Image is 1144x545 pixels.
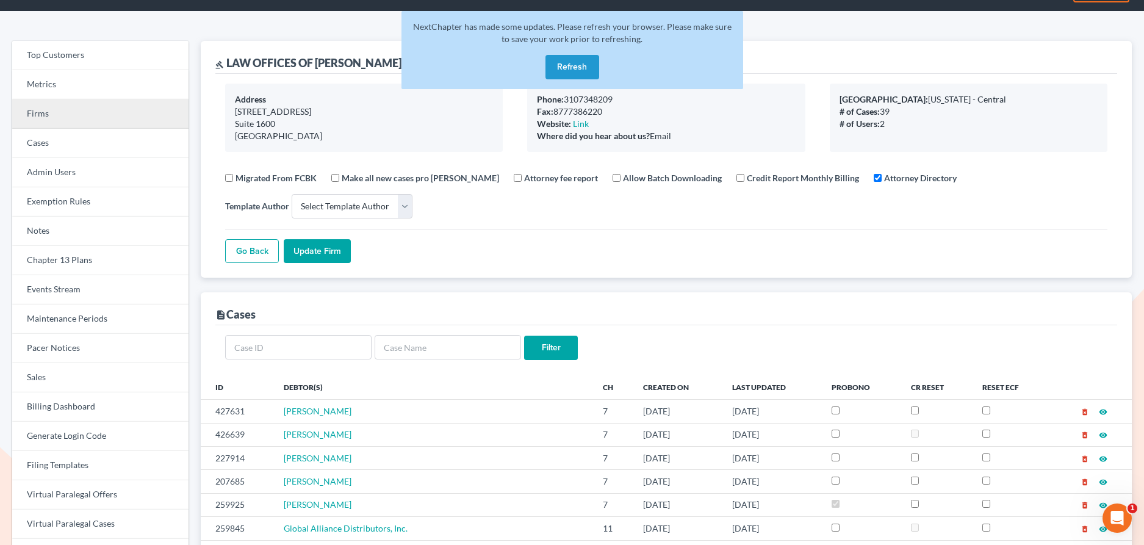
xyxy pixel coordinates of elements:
[840,94,928,104] b: [GEOGRAPHIC_DATA]:
[12,451,189,480] a: Filing Templates
[1081,478,1089,486] i: delete_forever
[633,375,722,399] th: Created On
[1081,429,1089,439] a: delete_forever
[12,246,189,275] a: Chapter 13 Plans
[12,70,189,99] a: Metrics
[840,106,1098,118] div: 39
[722,446,822,469] td: [DATE]
[215,60,224,69] i: gavel
[593,375,634,399] th: Ch
[12,510,189,539] a: Virtual Paralegal Cases
[633,446,722,469] td: [DATE]
[1081,431,1089,439] i: delete_forever
[215,309,226,320] i: description
[722,423,822,446] td: [DATE]
[12,305,189,334] a: Maintenance Periods
[524,336,578,360] input: Filter
[822,375,901,399] th: ProBono
[537,131,650,141] b: Where did you hear about us?
[12,422,189,451] a: Generate Login Code
[12,392,189,422] a: Billing Dashboard
[201,517,274,540] td: 259845
[1099,429,1107,439] a: visibility
[1099,431,1107,439] i: visibility
[284,523,408,533] a: Global Alliance Distributors, Inc.
[201,375,274,399] th: ID
[12,158,189,187] a: Admin Users
[722,470,822,493] td: [DATE]
[593,470,634,493] td: 7
[1081,501,1089,510] i: delete_forever
[12,99,189,129] a: Firms
[274,375,593,399] th: Debtor(s)
[12,275,189,305] a: Events Stream
[545,55,599,79] button: Refresh
[537,106,553,117] b: Fax:
[722,375,822,399] th: Last Updated
[1081,523,1089,533] a: delete_forever
[1099,499,1107,510] a: visibility
[236,171,317,184] label: Migrated From FCBK
[235,106,493,118] div: [STREET_ADDRESS]
[593,423,634,446] td: 7
[633,400,722,423] td: [DATE]
[342,171,499,184] label: Make all new cases pro [PERSON_NAME]
[593,400,634,423] td: 7
[623,171,722,184] label: Allow Batch Downloading
[225,239,279,264] a: Go Back
[1099,406,1107,416] a: visibility
[1099,455,1107,463] i: visibility
[633,517,722,540] td: [DATE]
[633,493,722,516] td: [DATE]
[375,335,521,359] input: Case Name
[201,493,274,516] td: 259925
[12,217,189,246] a: Notes
[1081,455,1089,463] i: delete_forever
[235,118,493,130] div: Suite 1600
[593,517,634,540] td: 11
[1081,408,1089,416] i: delete_forever
[573,118,589,129] a: Link
[593,493,634,516] td: 7
[1099,478,1107,486] i: visibility
[12,41,189,70] a: Top Customers
[537,93,795,106] div: 3107348209
[12,187,189,217] a: Exemption Rules
[1099,453,1107,463] a: visibility
[722,517,822,540] td: [DATE]
[225,200,289,212] label: Template Author
[722,400,822,423] td: [DATE]
[284,406,351,416] a: [PERSON_NAME]
[537,130,795,142] div: Email
[840,118,880,129] b: # of Users:
[1099,408,1107,416] i: visibility
[201,446,274,469] td: 227914
[840,118,1098,130] div: 2
[633,423,722,446] td: [DATE]
[12,363,189,392] a: Sales
[1099,476,1107,486] a: visibility
[537,106,795,118] div: 8777386220
[722,493,822,516] td: [DATE]
[284,499,351,510] a: [PERSON_NAME]
[747,171,859,184] label: Credit Report Monthly Billing
[1099,523,1107,533] a: visibility
[201,423,274,446] td: 426639
[593,446,634,469] td: 7
[1099,525,1107,533] i: visibility
[973,375,1049,399] th: Reset ECF
[225,335,372,359] input: Case ID
[12,334,189,363] a: Pacer Notices
[284,239,351,264] input: Update Firm
[284,453,351,463] a: [PERSON_NAME]
[215,307,256,322] div: Cases
[840,93,1098,106] div: [US_STATE] - Central
[1081,499,1089,510] a: delete_forever
[1099,501,1107,510] i: visibility
[235,130,493,142] div: [GEOGRAPHIC_DATA]
[1103,503,1132,533] iframe: Intercom live chat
